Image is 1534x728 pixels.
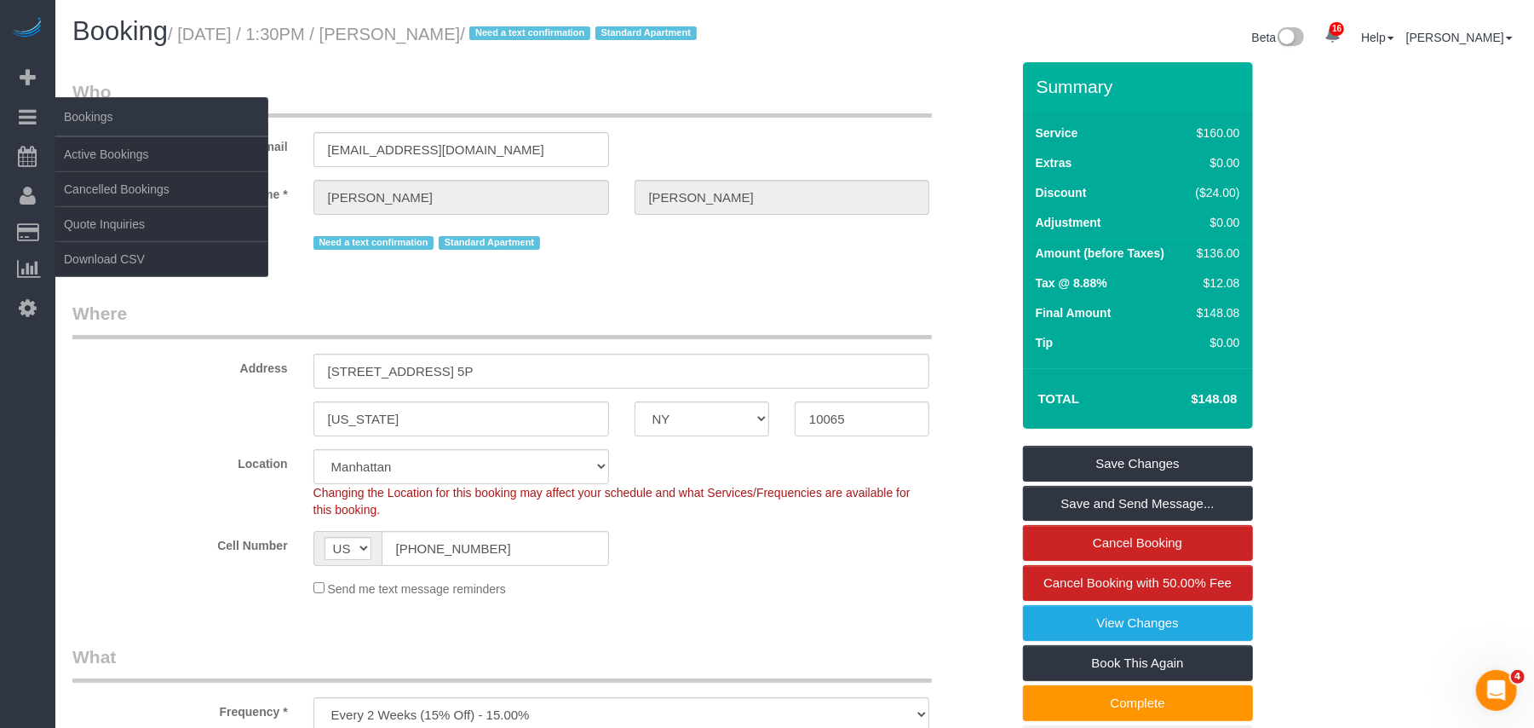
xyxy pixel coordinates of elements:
[1037,77,1244,96] h3: Summary
[1189,184,1240,201] div: ($24.00)
[55,207,268,241] a: Quote Inquiries
[1023,605,1253,641] a: View Changes
[1036,334,1054,351] label: Tip
[55,242,268,276] a: Download CSV
[1023,685,1253,721] a: Complete
[328,582,506,596] span: Send me text message reminders
[1036,245,1164,262] label: Amount (before Taxes)
[469,26,590,40] span: Need a text confirmation
[795,402,929,436] input: Zip Code
[1189,274,1240,292] div: $12.08
[1140,392,1237,407] h4: $148.08
[1036,154,1072,171] label: Extras
[1036,124,1078,142] label: Service
[382,531,609,566] input: Cell Number
[1330,22,1344,36] span: 16
[313,402,609,436] input: City
[60,449,301,472] label: Location
[1406,31,1513,44] a: [PERSON_NAME]
[1189,245,1240,262] div: $136.00
[55,172,268,206] a: Cancelled Bookings
[313,236,434,250] span: Need a text confirmation
[72,16,168,46] span: Booking
[1189,214,1240,231] div: $0.00
[1036,304,1112,321] label: Final Amount
[1511,670,1525,684] span: 4
[1316,17,1349,55] a: 16
[1036,214,1101,231] label: Adjustment
[1252,31,1305,44] a: Beta
[1023,446,1253,482] a: Save Changes
[313,486,911,517] span: Changing the Location for this booking may affect your schedule and what Services/Frequencies are...
[1036,184,1087,201] label: Discount
[595,26,697,40] span: Standard Apartment
[1023,486,1253,522] a: Save and Send Message...
[55,136,268,277] ul: Bookings
[1189,154,1240,171] div: $0.00
[1023,525,1253,561] a: Cancel Booking
[313,180,609,215] input: First Name
[168,25,702,43] small: / [DATE] / 1:30PM / [PERSON_NAME]
[1189,124,1240,142] div: $160.00
[1023,565,1253,601] a: Cancel Booking with 50.00% Fee
[1023,645,1253,681] a: Book This Again
[313,132,609,167] input: Email
[55,97,268,136] span: Bookings
[1361,31,1394,44] a: Help
[72,301,932,339] legend: Where
[1043,575,1232,590] span: Cancel Booking with 50.00% Fee
[1036,274,1107,292] label: Tax @ 8.88%
[60,697,301,720] label: Frequency *
[460,25,701,43] span: /
[60,531,301,554] label: Cell Number
[72,644,932,683] legend: What
[439,236,540,250] span: Standard Apartment
[60,354,301,377] label: Address
[72,79,932,118] legend: Who
[1189,304,1240,321] div: $148.08
[635,180,930,215] input: Last Name
[1038,391,1080,406] strong: Total
[10,17,44,41] img: Automaid Logo
[1276,27,1304,49] img: New interface
[1476,670,1517,711] iframe: Intercom live chat
[1189,334,1240,351] div: $0.00
[55,137,268,171] a: Active Bookings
